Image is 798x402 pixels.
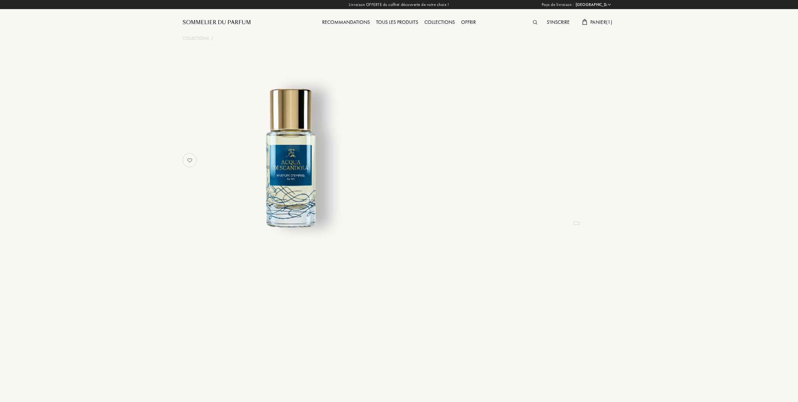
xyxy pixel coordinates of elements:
span: Pays de livraison : [542,2,574,8]
img: undefined undefined [213,80,369,235]
div: Collections [421,19,458,27]
div: / [211,35,213,42]
img: cart.svg [582,19,587,25]
div: S'inscrire [544,19,573,27]
a: Collections [421,19,458,25]
a: Sommelier du Parfum [183,19,251,26]
div: Offrir [458,19,479,27]
a: Offrir [458,19,479,25]
img: search_icn.svg [533,20,537,24]
div: Tous les produits [373,19,421,27]
img: arrow_w.png [607,2,612,7]
a: Collections [183,35,209,42]
span: Panier ( 1 ) [590,19,612,25]
a: Tous les produits [373,19,421,25]
a: Recommandations [319,19,373,25]
a: S'inscrire [544,19,573,25]
img: no_like_p.png [184,154,196,167]
div: Recommandations [319,19,373,27]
